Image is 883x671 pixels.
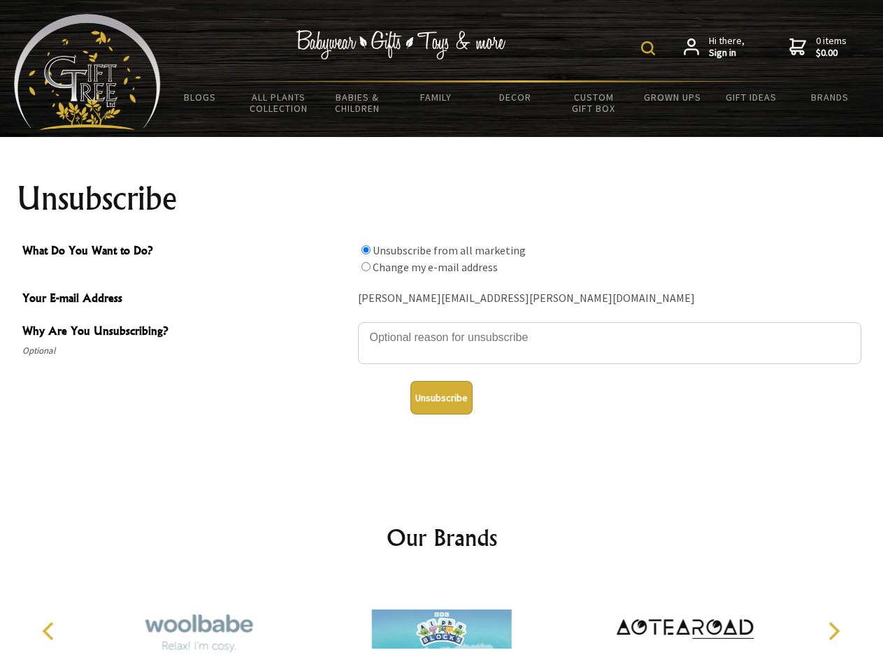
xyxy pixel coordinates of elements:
[22,242,351,262] span: What Do You Want to Do?
[358,288,861,310] div: [PERSON_NAME][EMAIL_ADDRESS][PERSON_NAME][DOMAIN_NAME]
[35,616,66,647] button: Previous
[641,41,655,55] img: product search
[240,82,319,123] a: All Plants Collection
[633,82,712,112] a: Grown Ups
[816,34,847,59] span: 0 items
[361,245,371,254] input: What Do You Want to Do?
[17,182,867,215] h1: Unsubscribe
[373,243,526,257] label: Unsubscribe from all marketing
[791,82,870,112] a: Brands
[22,289,351,310] span: Your E-mail Address
[709,35,745,59] span: Hi there,
[358,322,861,364] textarea: Why Are You Unsubscribing?
[28,521,856,554] h2: Our Brands
[22,322,351,342] span: Why Are You Unsubscribing?
[475,82,554,112] a: Decor
[554,82,633,123] a: Custom Gift Box
[818,616,849,647] button: Next
[789,35,847,59] a: 0 items$0.00
[22,342,351,359] span: Optional
[397,82,476,112] a: Family
[361,262,371,271] input: What Do You Want to Do?
[14,14,161,130] img: Babyware - Gifts - Toys and more...
[816,47,847,59] strong: $0.00
[373,260,498,274] label: Change my e-mail address
[709,47,745,59] strong: Sign in
[712,82,791,112] a: Gift Ideas
[684,35,745,59] a: Hi there,Sign in
[296,30,506,59] img: Babywear - Gifts - Toys & more
[161,82,240,112] a: BLOGS
[318,82,397,123] a: Babies & Children
[410,381,473,414] button: Unsubscribe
